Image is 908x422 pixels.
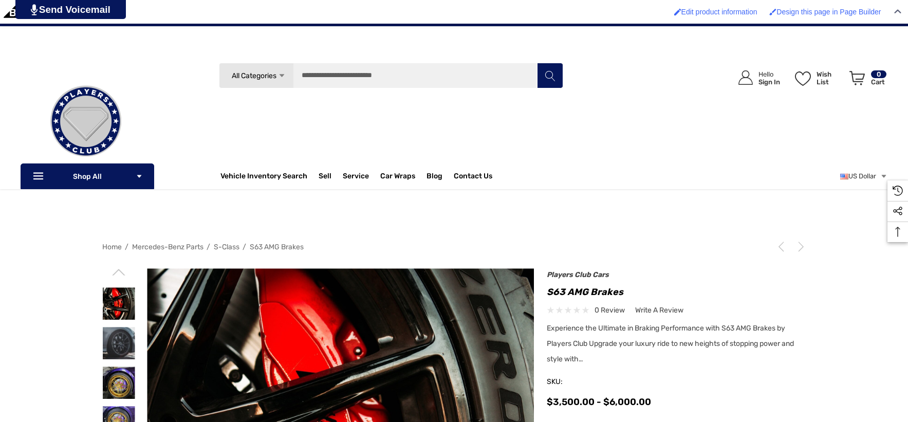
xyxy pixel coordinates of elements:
[34,70,137,173] img: Players Club | Cars For Sale
[635,306,683,315] span: Write a Review
[840,166,887,187] a: USD
[103,327,135,359] img: S63 AMG Brakes
[738,70,753,85] svg: Icon User Account
[219,63,293,88] a: All Categories Icon Arrow Down Icon Arrow Up
[250,243,304,251] a: S63 AMG Brakes
[776,8,881,16] span: Design this page in Page Builder
[220,172,307,183] a: Vehicle Inventory Search
[454,172,492,183] a: Contact Us
[893,186,903,196] svg: Recently Viewed
[103,366,135,399] img: S63 AMG Brake Rotors
[681,8,757,16] span: Edit product information
[669,3,763,21] a: Enabled brush for product edit Edit product information
[547,396,651,408] span: $3,500.00 - $6,000.00
[214,243,239,251] a: S-Class
[427,172,442,183] a: Blog
[871,78,886,86] p: Cart
[380,166,427,187] a: Car Wraps
[727,60,785,96] a: Sign in
[537,63,563,88] button: Search
[817,70,844,86] p: Wish List
[31,4,38,15] img: PjwhLS0gR2VuZXJhdG9yOiBHcmF2aXQuaW8gLS0+PHN2ZyB4bWxucz0iaHR0cDovL3d3dy53My5vcmcvMjAwMC9zdmciIHhtb...
[319,166,343,187] a: Sell
[758,78,780,86] p: Sign In
[790,60,845,96] a: Wish List Wish List
[278,72,286,80] svg: Icon Arrow Down
[547,375,598,389] span: SKU:
[547,270,609,279] a: Players Club Cars
[102,243,122,251] a: Home
[792,242,806,252] a: Next
[132,243,203,251] a: Mercedes-Benz Parts
[103,287,135,320] img: S63 AMG Brakes
[894,9,901,14] img: Close Admin Bar
[380,172,415,183] span: Car Wraps
[674,8,681,15] img: Enabled brush for product edit
[887,227,908,237] svg: Top
[595,304,625,317] span: 0 review
[343,172,369,183] a: Service
[776,242,790,252] a: Previous
[635,304,683,317] a: Write a Review
[893,206,903,216] svg: Social Media
[795,71,811,86] svg: Wish List
[32,171,47,182] svg: Icon Line
[112,266,125,279] svg: Go to slide 6 of 6
[769,8,776,15] img: Enabled brush for page builder edit.
[845,60,887,100] a: Cart with 0 items
[547,284,806,300] h1: S63 AMG Brakes
[849,71,865,85] svg: Review Your Cart
[547,324,794,363] span: Experience the Ultimate in Braking Performance with S63 AMG Brakes by Players Club Upgrade your l...
[764,3,886,21] a: Enabled brush for page builder edit. Design this page in Page Builder
[231,71,276,80] span: All Categories
[319,172,331,183] span: Sell
[871,70,886,78] p: 0
[21,163,154,189] p: Shop All
[136,173,143,180] svg: Icon Arrow Down
[102,238,806,256] nav: Breadcrumb
[758,70,780,78] p: Hello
